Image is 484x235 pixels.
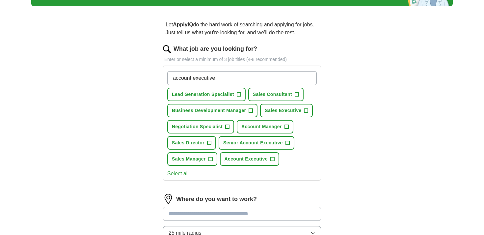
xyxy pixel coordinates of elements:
strong: ApplyIQ [173,22,193,27]
span: Sales Executive [265,107,301,114]
p: Enter or select a minimum of 3 job titles (4-8 recommended) [163,56,321,63]
span: Sales Manager [172,156,206,162]
span: Lead Generation Specialist [172,91,234,98]
img: search.png [163,45,171,53]
button: Senior Account Executive [219,136,294,150]
span: Negotiation Specialist [172,123,223,130]
p: Let do the hard work of searching and applying for jobs. Just tell us what you're looking for, an... [163,18,321,39]
button: Account Manager [237,120,293,133]
input: Type a job title and press enter [167,71,317,85]
button: Sales Director [167,136,216,150]
button: Sales Consultant [248,88,304,101]
button: Sales Executive [260,104,313,117]
span: Account Executive [225,156,268,162]
button: Account Executive [220,152,279,166]
span: Account Manager [241,123,282,130]
button: Lead Generation Specialist [167,88,246,101]
span: Senior Account Executive [223,139,283,146]
label: Where do you want to work? [176,195,257,204]
img: location.png [163,194,174,204]
button: Business Development Manager [167,104,257,117]
button: Negotiation Specialist [167,120,234,133]
button: Select all [167,170,189,178]
span: Business Development Manager [172,107,246,114]
span: Sales Director [172,139,204,146]
span: Sales Consultant [253,91,292,98]
label: What job are you looking for? [174,44,257,53]
button: Sales Manager [167,152,217,166]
